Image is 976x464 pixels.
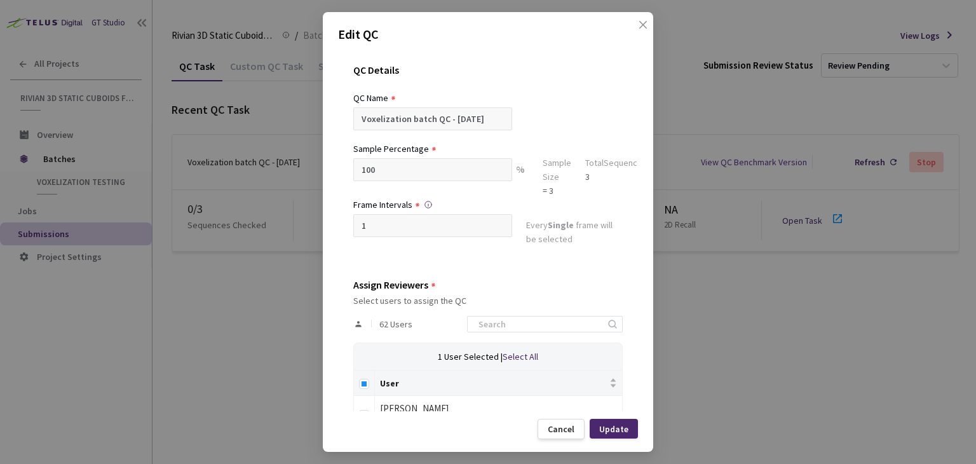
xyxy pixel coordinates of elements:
p: Edit QC [338,25,638,44]
div: Total Sequences [585,156,647,170]
div: 3 [585,170,647,184]
div: Update [599,424,628,434]
div: QC Name [353,91,388,105]
div: [PERSON_NAME] [380,401,617,416]
span: User [380,378,607,388]
div: = 3 [543,184,571,198]
div: % [512,158,529,198]
div: Every frame will be selected [526,218,623,249]
button: Close [625,20,646,40]
span: 62 Users [379,319,412,329]
input: e.g. 10 [353,158,512,181]
div: Cancel [548,424,574,434]
input: Search [471,317,606,332]
span: Select All [503,351,538,362]
strong: Single [548,219,574,231]
div: QC Details [353,64,623,91]
div: Sample Size [543,156,571,184]
div: Frame Intervals [353,198,412,212]
span: close [638,20,648,55]
th: User [375,371,623,396]
input: Enter frame interval [353,214,512,237]
div: Select users to assign the QC [353,296,623,306]
div: Assign Reviewers [353,279,428,290]
div: Sample Percentage [353,142,429,156]
span: 1 User Selected | [438,351,503,362]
